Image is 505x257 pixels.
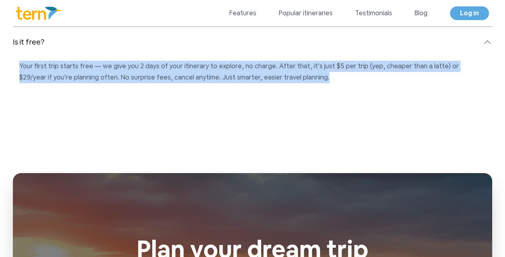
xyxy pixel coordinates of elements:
img: Logo [16,7,63,20]
span: Log in [460,9,479,17]
a: Popular itineraries [279,8,333,18]
a: Features [229,8,256,18]
a: Testimonials [355,8,392,18]
button: Is it free? [13,27,492,57]
span: Is it free? [13,37,45,48]
a: Log in [450,6,489,20]
a: Blog [415,8,427,18]
p: Your first trip starts free — we give you 2 days of your itinerary to explore, no charge. After t... [19,61,486,83]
